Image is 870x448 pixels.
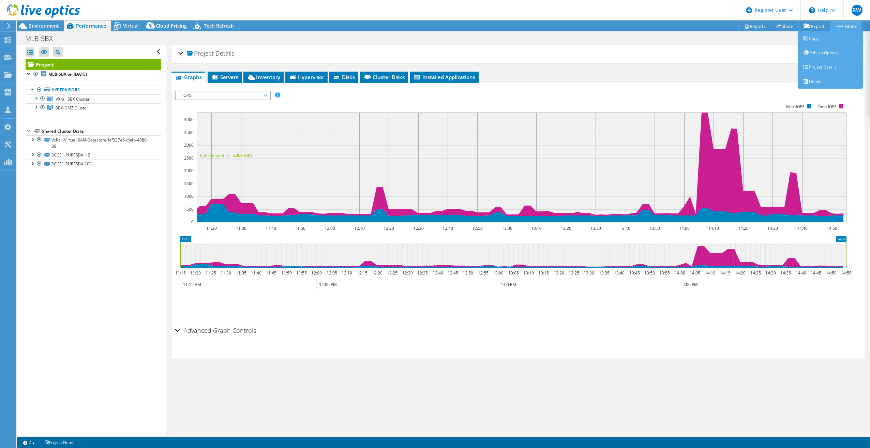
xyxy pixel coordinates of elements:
[324,225,335,231] text: 12:00
[200,152,253,158] text: 95th Percentile = 2860 IOPS
[249,61,405,68] a: [PERSON_NAME][EMAIL_ADDRESS][PERSON_NAME][DOMAIN_NAME]
[26,86,161,94] a: Hypervisors
[184,181,194,186] text: 1500
[184,155,194,161] text: 2500
[190,270,200,276] text: 11:20
[462,270,473,276] text: 12:50
[560,225,571,231] text: 13:20
[830,21,861,31] a: More
[26,135,161,150] a: VxRail-Virtual-SAN-Datastore-fef337e6-d94b-4880-86
[447,270,458,276] text: 12:45
[478,270,488,276] text: 12:55
[39,438,79,447] a: Project Notes
[289,74,324,80] span: Hypervisor
[432,270,443,276] text: 12:40
[780,270,791,276] text: 14:35
[295,225,305,231] text: 11:50
[296,270,306,276] text: 11:55
[708,225,719,231] text: 14:10
[266,270,276,276] text: 11:45
[599,270,609,276] text: 13:35
[22,35,63,42] h1: MLB-SBX
[679,225,689,231] text: 14:00
[156,23,187,29] span: Cloud Pricing
[841,270,851,276] text: 14:55
[26,151,161,160] a: SCCS1-PURESBX-HB
[644,270,655,276] text: 13:50
[211,74,238,80] span: Servers
[472,225,482,231] text: 12:50
[826,225,837,231] text: 14:50
[674,270,685,276] text: 14:00
[205,270,216,276] text: 11:25
[26,59,161,70] a: Project
[785,104,805,109] text: Write IOPS
[629,270,640,276] text: 13:45
[187,50,214,57] span: Project
[357,270,367,276] text: 12:15
[614,270,624,276] text: 13:40
[798,31,863,46] a: Copy
[76,23,106,29] span: Performance
[383,225,394,231] text: 12:20
[413,74,475,80] span: Installed Applications
[175,74,202,80] span: Graphs
[210,61,405,68] span: [PERSON_NAME],
[826,270,836,276] text: 14:50
[387,270,397,276] text: 12:25
[720,270,730,276] text: 14:15
[501,225,512,231] text: 13:00
[204,23,234,29] span: Tech Refresh
[26,103,161,112] a: SBX-DMZ Cluster
[798,74,863,89] a: Delete
[402,270,412,276] text: 12:30
[236,270,246,276] text: 11:35
[184,117,194,122] text: 4000
[178,61,209,68] label: Prepared for:
[18,438,40,447] a: 2
[123,23,139,29] span: Virtual
[508,270,519,276] text: 13:05
[326,270,337,276] text: 12:05
[659,270,670,276] text: 13:55
[372,270,382,276] text: 12:20
[735,270,745,276] text: 14:20
[798,46,863,60] a: Publish Options
[689,270,700,276] text: 14:05
[26,94,161,103] a: VXrail SBX Cluster
[42,127,161,135] div: Shared Cluster Disks
[738,21,771,31] a: Reports
[206,225,216,231] text: 11:20
[750,270,761,276] text: 14:25
[265,225,276,231] text: 11:40
[413,225,423,231] text: 12:30
[797,225,807,231] text: 14:40
[590,225,601,231] text: 13:30
[798,60,863,74] a: Project Details
[767,225,778,231] text: 14:30
[29,23,59,29] span: Environment
[184,168,194,174] text: 2000
[281,270,291,276] text: 11:50
[311,270,321,276] text: 12:00
[175,324,256,337] h2: Advanced Graph Controls
[798,21,830,31] a: Export
[56,96,90,102] span: VXrail SBX Cluster
[738,225,748,231] text: 14:20
[26,70,161,79] a: MLB-SBX on [DATE]
[531,225,541,231] text: 13:10
[649,225,660,231] text: 13:50
[553,270,564,276] text: 13:20
[583,270,594,276] text: 13:30
[771,21,799,31] a: Share
[247,74,280,80] span: Inventory
[184,142,194,148] text: 3000
[809,7,815,13] svg: \n
[341,270,352,276] text: 12:10
[215,49,234,57] span: Details
[765,270,776,276] text: 14:30
[619,225,630,231] text: 13:40
[333,74,355,80] span: Disks
[26,160,161,168] a: SCCS1-PURESBX-103
[810,270,821,276] text: 14:45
